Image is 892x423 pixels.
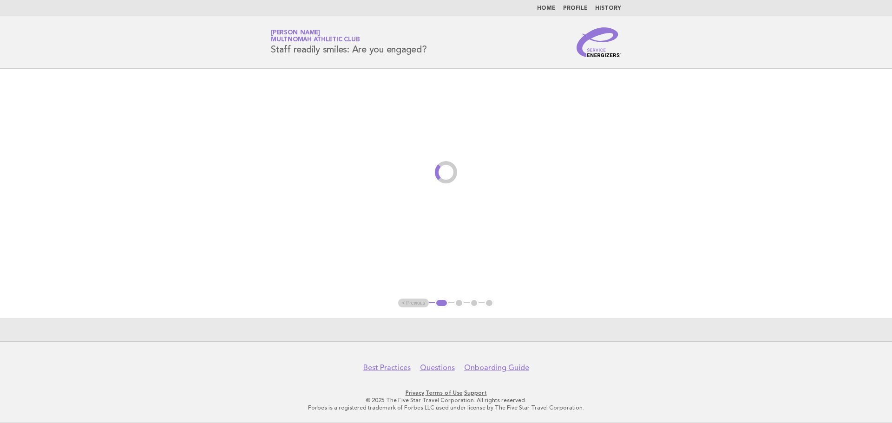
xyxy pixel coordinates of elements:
[363,363,411,372] a: Best Practices
[426,390,463,396] a: Terms of Use
[162,389,730,397] p: · ·
[271,37,360,43] span: Multnomah Athletic Club
[595,6,621,11] a: History
[464,390,487,396] a: Support
[537,6,556,11] a: Home
[406,390,424,396] a: Privacy
[577,27,621,57] img: Service Energizers
[420,363,455,372] a: Questions
[271,30,360,43] a: [PERSON_NAME]Multnomah Athletic Club
[271,30,427,54] h1: Staff readily smiles: Are you engaged?
[563,6,588,11] a: Profile
[162,404,730,411] p: Forbes is a registered trademark of Forbes LLC used under license by The Five Star Travel Corpora...
[464,363,529,372] a: Onboarding Guide
[162,397,730,404] p: © 2025 The Five Star Travel Corporation. All rights reserved.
